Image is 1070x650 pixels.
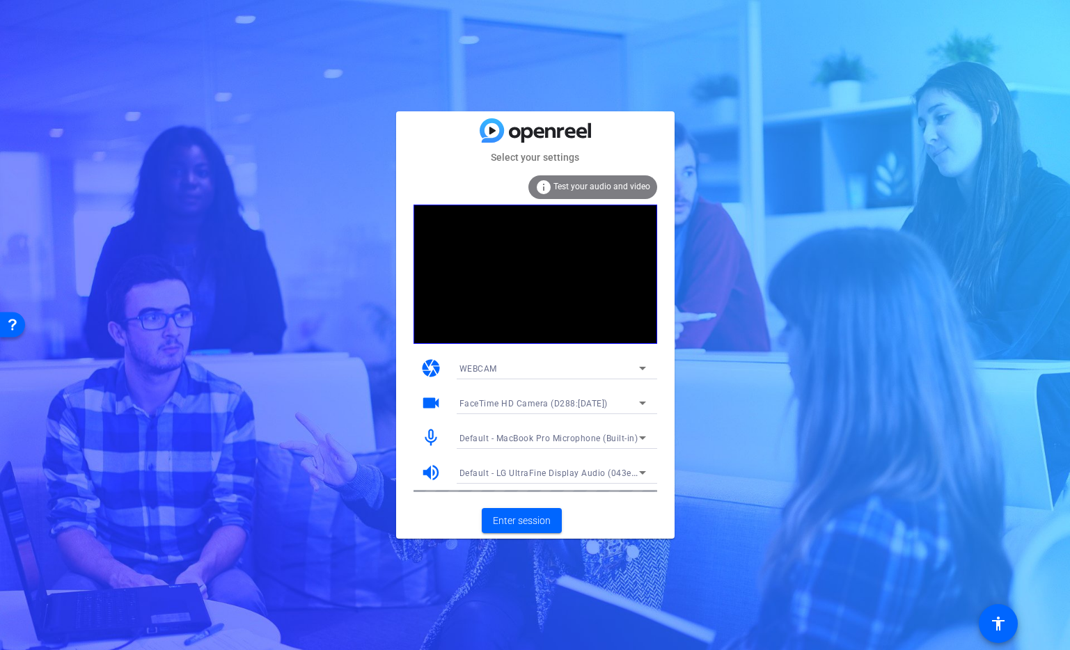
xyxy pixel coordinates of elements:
span: FaceTime HD Camera (D288:[DATE]) [459,399,608,409]
mat-icon: videocam [420,393,441,413]
span: Enter session [493,514,551,528]
mat-icon: info [535,179,552,196]
span: Default - MacBook Pro Microphone (Built-in) [459,434,638,443]
button: Enter session [482,508,562,533]
span: Default - LG UltraFine Display Audio (043e:9a66) [459,467,658,478]
span: WEBCAM [459,364,497,374]
span: Test your audio and video [553,182,650,191]
mat-card-subtitle: Select your settings [396,150,675,165]
mat-icon: accessibility [990,615,1007,632]
mat-icon: mic_none [420,427,441,448]
img: blue-gradient.svg [480,118,591,143]
mat-icon: camera [420,358,441,379]
mat-icon: volume_up [420,462,441,483]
